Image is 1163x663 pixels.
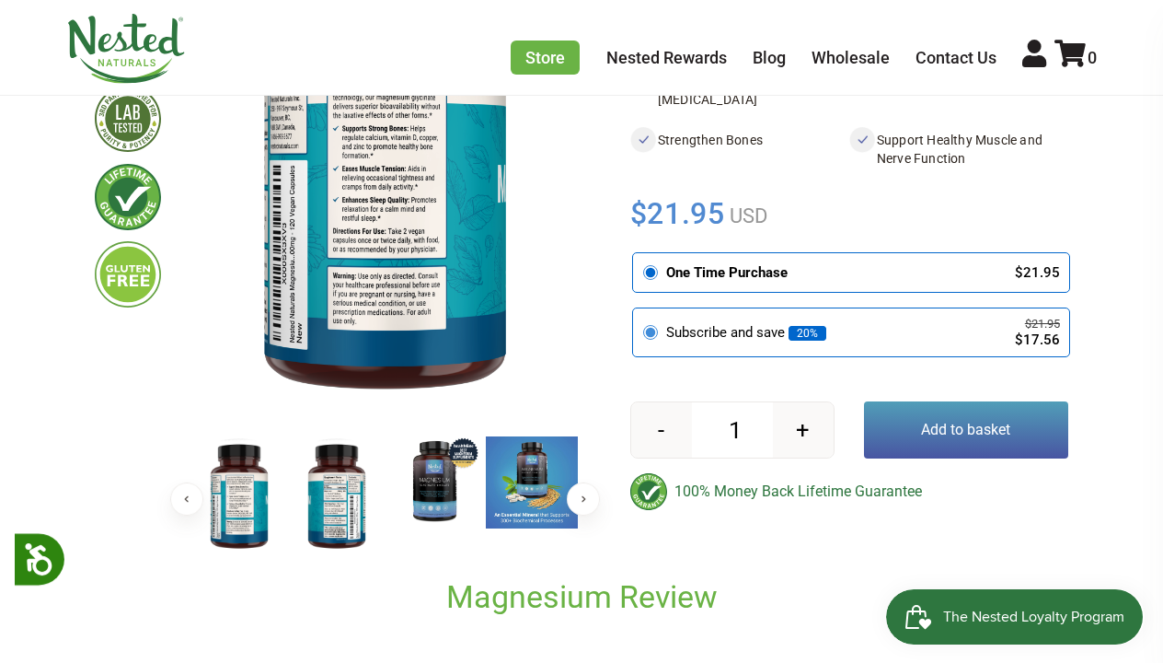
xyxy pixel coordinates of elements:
img: Magnesium Glycinate [486,436,578,529]
button: + [773,402,834,458]
a: 0 [1054,48,1097,67]
img: Magnesium Glycinate [291,436,383,556]
h2: Magnesium Review [167,577,996,617]
li: Support Healthy Muscle and Nerve Function [849,127,1068,171]
button: - [631,402,692,458]
a: Contact Us [915,48,996,67]
img: thirdpartytested [95,86,161,152]
img: Magnesium Glycinate [193,436,285,556]
a: Nested Rewards [606,48,727,67]
iframe: Button to open loyalty program pop-up [886,589,1145,645]
div: 100% Money Back Lifetime Guarantee [630,473,1068,510]
li: Strengthen Bones [630,127,849,171]
img: badge-lifetimeguarantee-color.svg [630,473,667,510]
button: Next [567,483,600,516]
img: Magnesium Glycinate [388,436,480,529]
span: 0 [1088,48,1097,67]
span: $21.95 [630,193,725,234]
span: USD [725,204,767,227]
img: lifetimeguarantee [95,164,161,230]
img: Nested Naturals [66,14,186,84]
button: Add to basket [864,401,1068,459]
a: Store [511,41,580,75]
img: glutenfree [95,241,161,308]
a: Wholesale [812,48,890,67]
a: Blog [753,48,786,67]
button: Previous [170,483,203,516]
